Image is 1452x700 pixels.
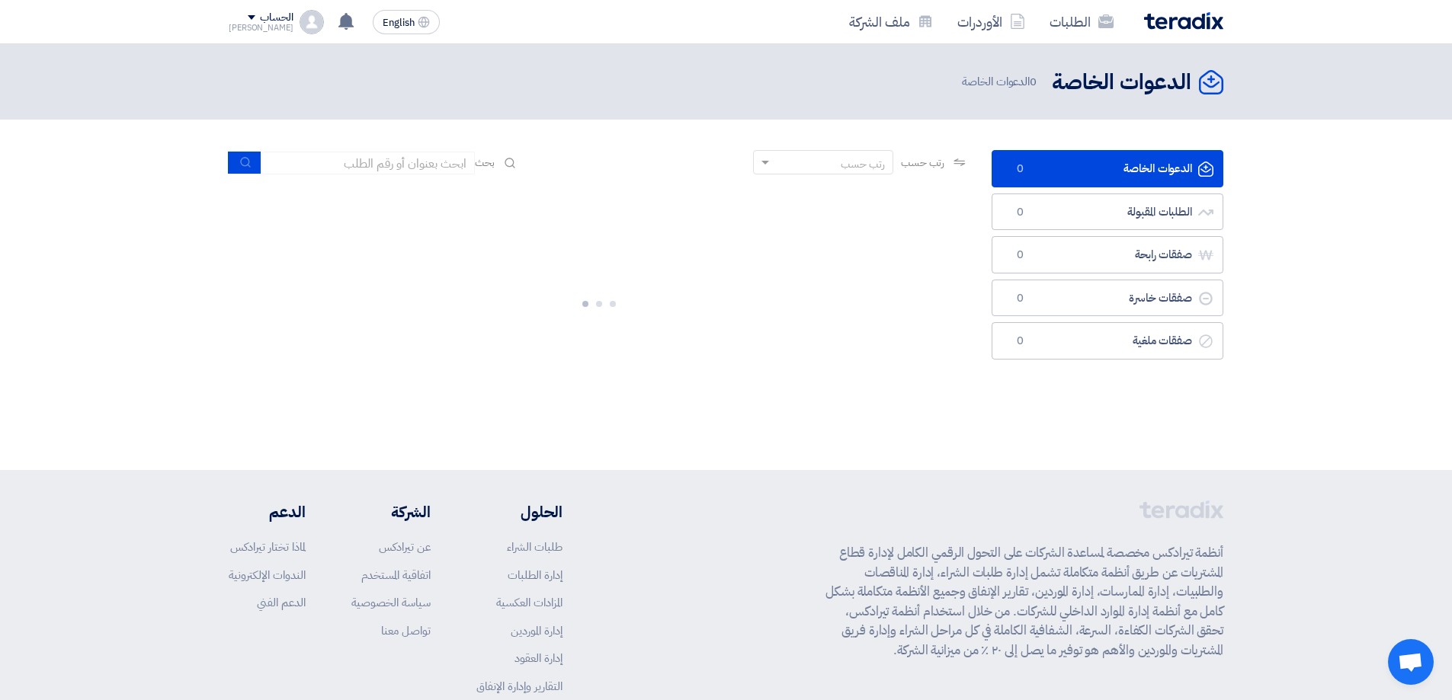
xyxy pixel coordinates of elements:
a: إدارة الطلبات [508,567,563,583]
span: English [383,18,415,28]
p: أنظمة تيرادكس مخصصة لمساعدة الشركات على التحول الرقمي الكامل لإدارة قطاع المشتريات عن طريق أنظمة ... [825,543,1223,660]
a: التقارير وإدارة الإنفاق [476,678,563,695]
button: English [373,10,440,34]
a: طلبات الشراء [507,539,563,555]
img: Teradix logo [1144,12,1223,30]
li: الشركة [351,500,431,523]
a: تواصل معنا [381,622,431,639]
span: 0 [1011,291,1029,306]
a: صفقات رابحة0 [992,236,1223,273]
span: بحث [475,155,495,171]
a: سياسة الخصوصية [351,594,431,611]
span: الدعوات الخاصة [962,73,1040,91]
a: لماذا تختار تيرادكس [230,539,306,555]
span: 0 [1011,161,1029,177]
a: إدارة العقود [514,650,563,666]
div: رتب حسب [841,156,885,172]
span: 0 [1011,248,1029,263]
a: الدعم الفني [257,594,306,611]
a: إدارة الموردين [511,622,563,639]
img: profile_test.png [300,10,324,34]
div: الحساب [260,11,293,24]
a: دردشة مفتوحة [1388,639,1434,685]
a: المزادات العكسية [496,594,563,611]
span: رتب حسب [901,155,944,171]
div: [PERSON_NAME] [229,24,293,32]
span: 0 [1011,205,1029,220]
a: الطلبات المقبولة0 [992,193,1223,231]
a: الطلبات [1037,4,1126,40]
a: الندوات الإلكترونية [229,567,306,583]
a: الدعوات الخاصة0 [992,150,1223,187]
a: صفقات خاسرة0 [992,280,1223,317]
li: الدعم [229,500,306,523]
a: ملف الشركة [837,4,945,40]
a: عن تيرادكس [379,539,431,555]
input: ابحث بعنوان أو رقم الطلب [261,152,475,174]
h2: الدعوات الخاصة [1052,68,1191,97]
span: 0 [1011,334,1029,349]
li: الحلول [476,500,563,523]
span: 0 [1030,73,1037,90]
a: اتفاقية المستخدم [361,567,431,583]
a: صفقات ملغية0 [992,322,1223,360]
a: الأوردرات [945,4,1037,40]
